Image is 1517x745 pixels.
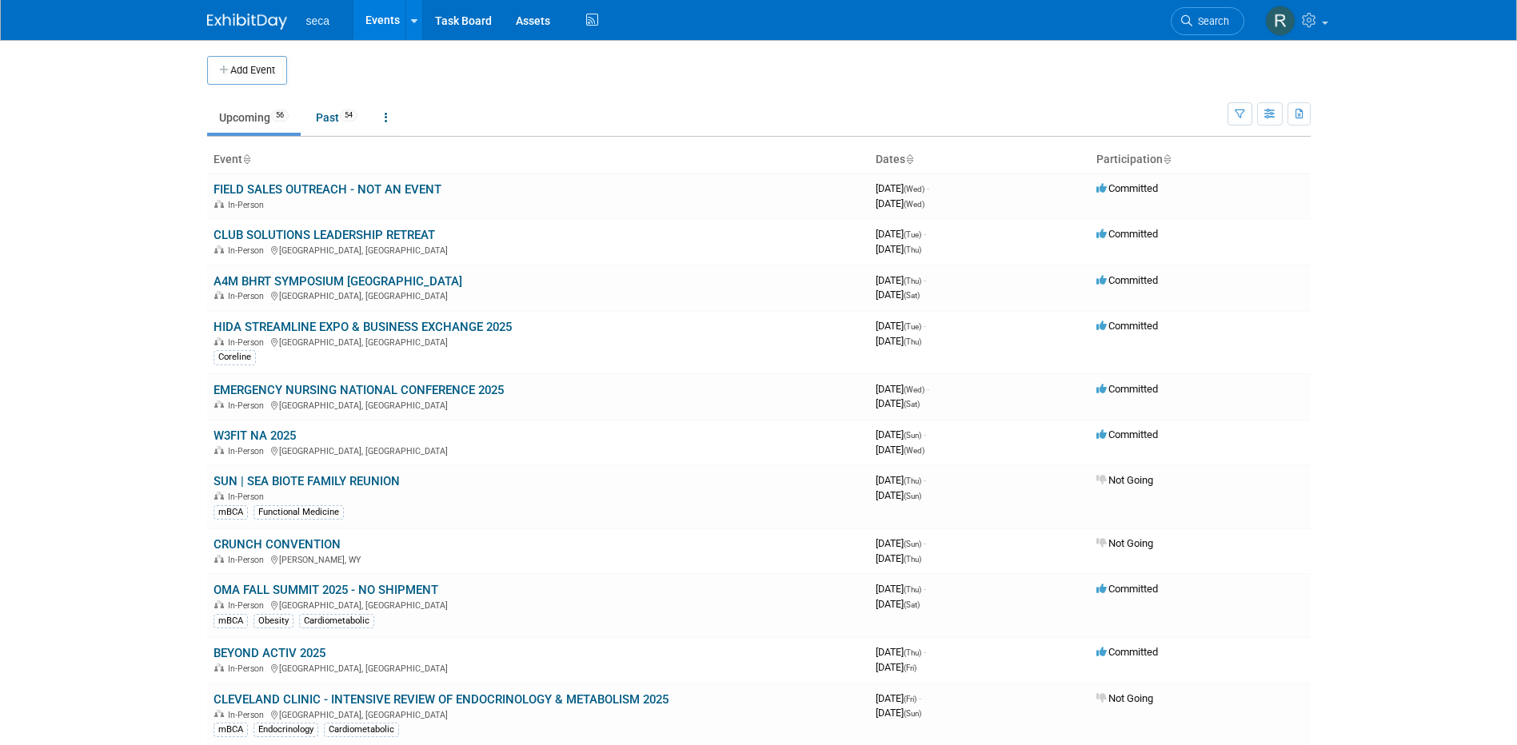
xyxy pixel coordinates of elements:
div: [GEOGRAPHIC_DATA], [GEOGRAPHIC_DATA] [214,444,863,456]
span: seca [306,14,330,27]
span: [DATE] [876,397,920,409]
a: CLEVELAND CLINIC - INTENSIVE REVIEW OF ENDOCRINOLOGY & METABOLISM 2025 [214,692,669,707]
span: [DATE] [876,707,921,719]
span: - [924,320,926,332]
a: Sort by Event Name [242,153,250,165]
span: (Sat) [904,400,920,408]
span: (Wed) [904,385,924,394]
img: In-Person Event [214,337,224,345]
span: [DATE] [876,646,926,658]
span: (Sun) [904,709,921,718]
span: (Thu) [904,585,921,594]
img: In-Person Event [214,710,224,718]
a: A4M BHRT SYMPOSIUM [GEOGRAPHIC_DATA] [214,274,462,289]
div: mBCA [214,723,248,737]
span: - [924,274,926,286]
span: (Thu) [904,277,921,285]
span: Committed [1096,646,1158,658]
span: [DATE] [876,474,926,486]
img: ExhibitDay [207,14,287,30]
span: In-Person [228,200,269,210]
span: [DATE] [876,583,926,595]
img: In-Person Event [214,200,224,208]
span: (Sun) [904,492,921,500]
span: Committed [1096,383,1158,395]
span: [DATE] [876,598,920,610]
div: [PERSON_NAME], WY [214,552,863,565]
span: - [924,428,926,440]
img: In-Person Event [214,291,224,299]
div: mBCA [214,614,248,628]
a: CLUB SOLUTIONS LEADERSHIP RETREAT [214,228,435,242]
span: - [924,228,926,240]
span: (Wed) [904,446,924,455]
span: (Sun) [904,540,921,548]
div: Cardiometabolic [299,614,374,628]
span: Not Going [1096,537,1153,549]
span: - [924,583,926,595]
span: Committed [1096,583,1158,595]
th: Dates [869,146,1090,173]
th: Event [207,146,869,173]
a: W3FIT NA 2025 [214,428,296,443]
span: [DATE] [876,335,921,347]
span: (Thu) [904,555,921,564]
span: Not Going [1096,474,1153,486]
div: Coreline [214,350,256,365]
th: Participation [1090,146,1311,173]
span: [DATE] [876,197,924,209]
span: In-Person [228,492,269,502]
div: [GEOGRAPHIC_DATA], [GEOGRAPHIC_DATA] [214,243,863,256]
span: - [924,474,926,486]
a: Search [1171,7,1244,35]
div: Endocrinology [253,723,318,737]
a: Sort by Start Date [905,153,913,165]
a: SUN | SEA BIOTE FAMILY REUNION [214,474,400,488]
div: [GEOGRAPHIC_DATA], [GEOGRAPHIC_DATA] [214,335,863,348]
span: [DATE] [876,289,920,301]
span: In-Person [228,400,269,411]
img: In-Person Event [214,555,224,563]
span: 54 [340,110,357,122]
span: - [924,537,926,549]
span: - [924,646,926,658]
div: [GEOGRAPHIC_DATA], [GEOGRAPHIC_DATA] [214,289,863,301]
span: Not Going [1096,692,1153,704]
span: [DATE] [876,692,921,704]
span: [DATE] [876,320,926,332]
a: BEYOND ACTIV 2025 [214,646,325,660]
span: In-Person [228,663,269,674]
span: (Fri) [904,695,916,703]
span: (Thu) [904,476,921,485]
span: In-Person [228,446,269,456]
img: In-Person Event [214,600,224,608]
span: (Thu) [904,245,921,254]
span: [DATE] [876,537,926,549]
span: [DATE] [876,243,921,255]
span: In-Person [228,710,269,720]
span: [DATE] [876,182,929,194]
span: (Fri) [904,663,916,672]
span: In-Person [228,600,269,611]
img: In-Person Event [214,492,224,500]
span: - [927,182,929,194]
span: In-Person [228,291,269,301]
span: Committed [1096,320,1158,332]
span: [DATE] [876,444,924,456]
span: Committed [1096,228,1158,240]
span: In-Person [228,337,269,348]
span: (Tue) [904,322,921,331]
div: Obesity [253,614,293,628]
div: Functional Medicine [253,505,344,520]
a: Sort by Participation Type [1163,153,1171,165]
span: - [919,692,921,704]
span: [DATE] [876,552,921,564]
div: [GEOGRAPHIC_DATA], [GEOGRAPHIC_DATA] [214,598,863,611]
img: In-Person Event [214,446,224,454]
a: FIELD SALES OUTREACH - NOT AN EVENT [214,182,441,197]
div: [GEOGRAPHIC_DATA], [GEOGRAPHIC_DATA] [214,661,863,674]
div: Cardiometabolic [324,723,399,737]
span: 56 [271,110,289,122]
span: [DATE] [876,428,926,440]
img: Rachel Jordan [1265,6,1295,36]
